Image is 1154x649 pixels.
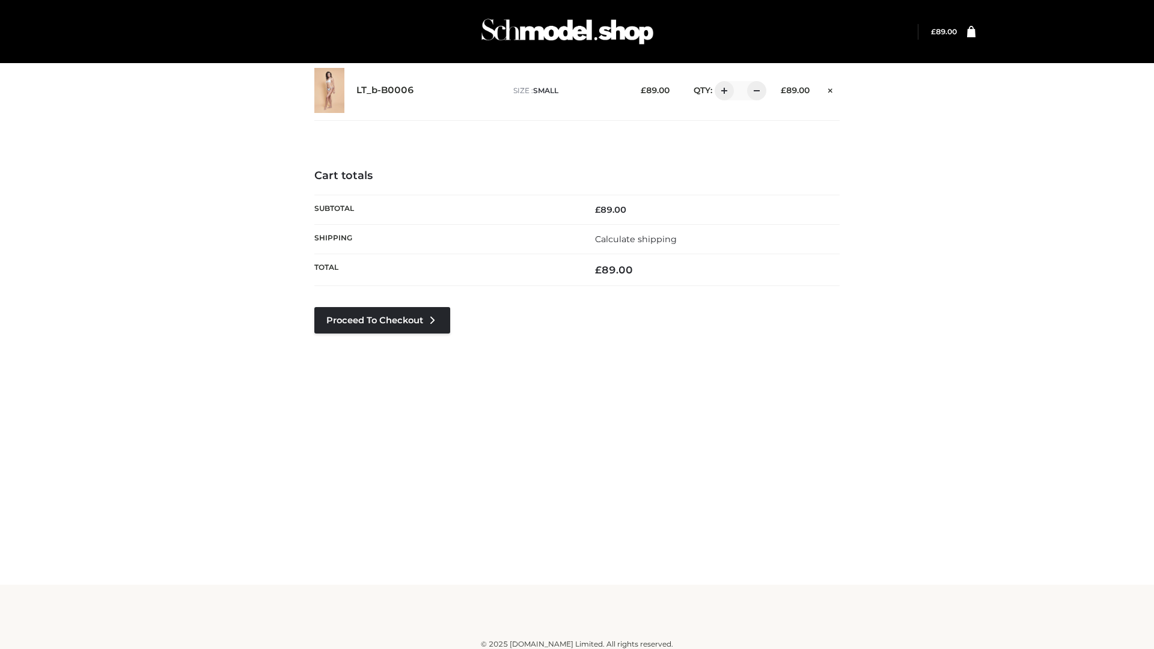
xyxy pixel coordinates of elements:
bdi: 89.00 [595,264,633,276]
p: size : [513,85,622,96]
bdi: 89.00 [931,27,957,36]
a: LT_b-B0006 [356,85,414,96]
bdi: 89.00 [595,204,626,215]
span: £ [641,85,646,95]
th: Shipping [314,224,577,254]
img: Schmodel Admin 964 [477,8,658,55]
div: QTY: [682,81,762,100]
th: Total [314,254,577,286]
a: Calculate shipping [595,234,677,245]
a: £89.00 [931,27,957,36]
a: Proceed to Checkout [314,307,450,334]
span: SMALL [533,86,558,95]
a: Remove this item [822,81,840,97]
th: Subtotal [314,195,577,224]
h4: Cart totals [314,169,840,183]
span: £ [595,204,600,215]
span: £ [931,27,936,36]
span: £ [781,85,786,95]
bdi: 89.00 [781,85,810,95]
span: £ [595,264,602,276]
img: LT_b-B0006 - SMALL [314,68,344,113]
bdi: 89.00 [641,85,670,95]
